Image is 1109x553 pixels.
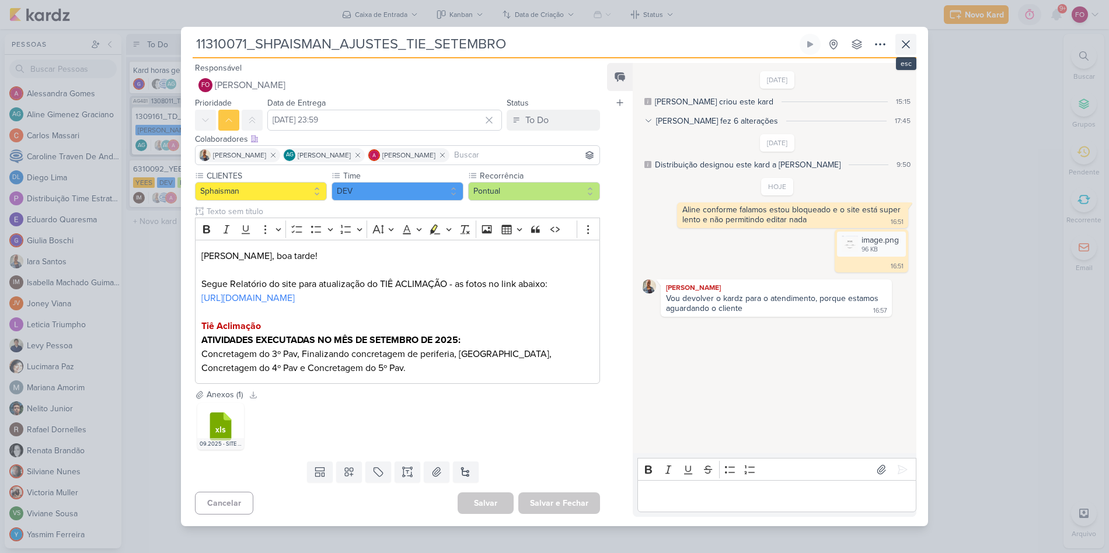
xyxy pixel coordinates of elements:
label: Recorrência [479,170,600,182]
button: DEV [332,182,463,201]
img: Iara Santos [199,149,211,161]
div: 09.2025 - SITE RELACIONAMENTO - OBRA TIE.xlsx [197,438,244,450]
div: 16:51 [891,218,904,227]
div: 9:50 [897,159,911,170]
label: Responsável [195,63,242,73]
div: 15:15 [896,96,911,107]
div: Vou devolver o kardz para o atendimento, porque estamos aguardando o cliente [666,293,881,313]
button: Sphaisman [195,182,327,201]
div: To Do [525,113,549,127]
span: [PERSON_NAME] [215,78,285,92]
label: Data de Entrega [267,98,326,108]
div: 17:45 [895,116,911,126]
button: FO [PERSON_NAME] [195,75,600,96]
img: tv6e4LyKdKAEV2t8gI847oeRpqNVa8gMaKlgEloj.png [842,236,858,252]
div: Anexos (1) [207,388,243,401]
div: Aline criou este kard [655,96,773,108]
div: image.png [862,234,899,246]
p: [PERSON_NAME], boa tarde! Segue Relatório do site para atualização do TIÊ ACLIMAÇÃO - as fotos no... [201,249,594,291]
img: Alessandra Gomes [368,149,380,161]
label: Status [507,98,529,108]
p: Concretagem do 3º Pav, Finalizando concretagem de periferia, [GEOGRAPHIC_DATA], Concretagem do 4º... [201,347,594,375]
div: Fabio Oliveira [198,78,212,92]
img: Iara Santos [642,279,656,293]
div: image.png [837,232,906,257]
div: Distribuição designou este kard a Fabio [655,159,841,171]
div: [PERSON_NAME] fez 6 alterações [656,115,778,127]
div: Ligar relógio [805,40,815,49]
input: Texto sem título [204,205,600,218]
div: 96 KB [862,245,899,254]
div: [PERSON_NAME] [663,282,890,293]
div: Aline Gimenez Graciano [284,149,295,161]
div: Editor toolbar [195,218,600,240]
div: Este log é visível à todos no kard [644,98,651,105]
div: Editor editing area: main [195,240,600,384]
div: Este log é visível à todos no kard [644,161,651,168]
label: CLIENTES [205,170,327,182]
button: Pontual [468,182,600,201]
button: To Do [507,110,600,131]
p: FO [201,82,210,89]
label: Prioridade [195,98,232,108]
span: [PERSON_NAME] [213,150,266,160]
strong: Tiê Aclimação [201,320,261,332]
div: Colaboradores [195,133,600,145]
p: AG [286,152,294,158]
a: [URL][DOMAIN_NAME] [201,292,295,304]
label: Time [342,170,463,182]
div: Editor editing area: main [637,480,916,512]
span: [PERSON_NAME] [298,150,351,160]
span: [PERSON_NAME] [382,150,435,160]
div: Editor toolbar [637,458,916,481]
div: 16:57 [873,306,887,316]
input: Kard Sem Título [193,34,797,55]
strong: ATIVIDADES EXECUTADAS NO MÊS DE SETEMBRO DE 2025: [201,334,461,346]
input: Buscar [452,148,597,162]
input: Select a date [267,110,502,131]
div: Aline conforme falamos estou bloqueado e o site está super lento e não permitindo editar nada [682,205,903,225]
div: 16:51 [891,262,904,271]
div: esc [896,57,916,70]
button: Cancelar [195,492,253,514]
